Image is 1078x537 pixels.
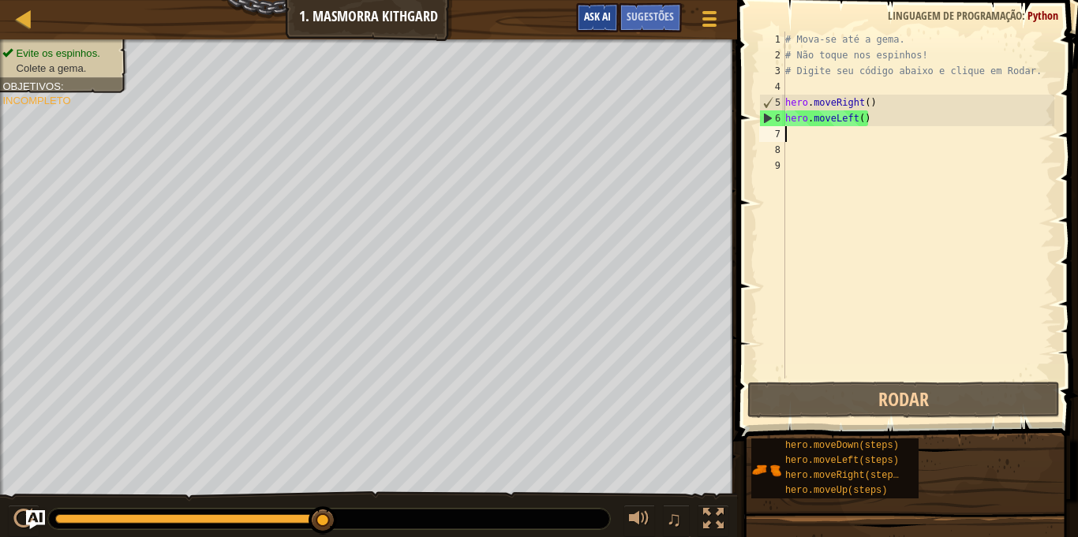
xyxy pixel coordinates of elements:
button: Ajuste o volume [623,505,655,537]
div: 6 [760,110,785,126]
span: hero.moveRight(steps) [785,470,904,481]
li: Colete a gema. [2,61,118,76]
div: 2 [759,47,785,63]
div: 7 [759,126,785,142]
button: Toggle fullscreen [698,505,729,537]
li: Evite os espinhos. [2,47,118,62]
span: hero.moveLeft(steps) [785,455,899,466]
button: Ask AI [26,510,45,529]
span: hero.moveDown(steps) [785,440,899,451]
button: Ask AI [576,3,619,32]
span: Incompleto [2,95,70,106]
div: 5 [760,95,785,110]
span: Ask AI [584,9,611,24]
div: 4 [759,79,785,95]
div: 1 [759,32,785,47]
button: Ctrl + P: Play [8,505,39,537]
button: Rodar [747,382,1060,418]
span: Evite os espinhos. [17,47,100,58]
span: Sugestões [627,9,674,24]
span: Python [1027,8,1058,23]
span: Colete a gema. [17,62,87,73]
button: ♫ [663,505,690,537]
span: hero.moveUp(steps) [785,485,888,496]
div: 3 [759,63,785,79]
img: portrait.png [751,455,781,485]
span: Linguagem de programação [888,8,1022,23]
span: ♫ [666,507,682,531]
div: 8 [759,142,785,158]
div: 9 [759,158,785,173]
span: Objetivos [2,80,61,91]
button: Mostrar menu do jogo [690,3,729,40]
span: : [61,80,64,91]
span: : [1022,8,1027,23]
